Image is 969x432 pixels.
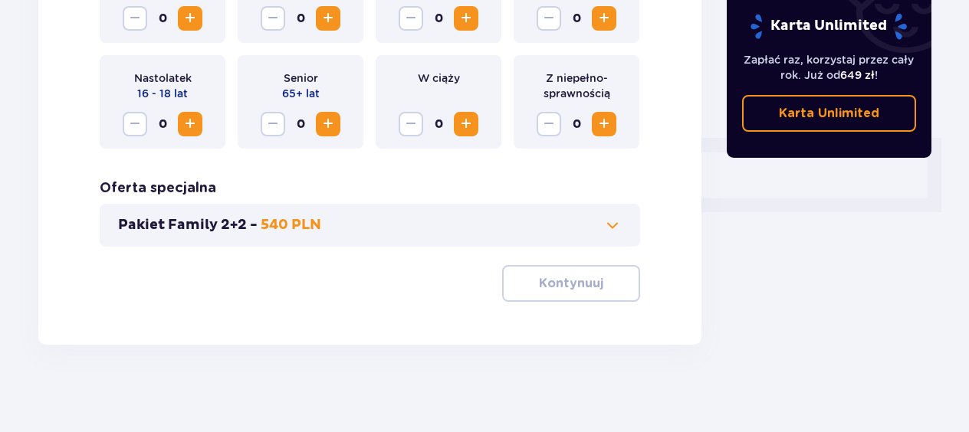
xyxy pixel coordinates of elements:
[261,112,285,136] button: Decrease
[261,6,285,31] button: Decrease
[399,6,423,31] button: Decrease
[742,52,917,83] p: Zapłać raz, korzystaj przez cały rok. Już od !
[178,6,202,31] button: Increase
[564,112,589,136] span: 0
[749,13,908,40] p: Karta Unlimited
[118,216,622,234] button: Pakiet Family 2+2 -540 PLN
[178,112,202,136] button: Increase
[454,6,478,31] button: Increase
[288,112,313,136] span: 0
[742,95,917,132] a: Karta Unlimited
[454,112,478,136] button: Increase
[150,6,175,31] span: 0
[288,6,313,31] span: 0
[592,6,616,31] button: Increase
[537,112,561,136] button: Decrease
[282,86,320,101] p: 65+ lat
[399,112,423,136] button: Decrease
[261,216,321,234] p: 540 PLN
[537,6,561,31] button: Decrease
[592,112,616,136] button: Increase
[426,112,451,136] span: 0
[316,112,340,136] button: Increase
[150,112,175,136] span: 0
[123,112,147,136] button: Decrease
[418,70,460,86] p: W ciąży
[526,70,627,101] p: Z niepełno­sprawnością
[840,69,875,81] span: 649 zł
[316,6,340,31] button: Increase
[284,70,318,86] p: Senior
[779,105,879,122] p: Karta Unlimited
[426,6,451,31] span: 0
[502,265,640,302] button: Kontynuuj
[539,275,603,292] p: Kontynuuj
[123,6,147,31] button: Decrease
[100,179,216,198] p: Oferta specjalna
[137,86,188,101] p: 16 - 18 lat
[134,70,192,86] p: Nastolatek
[564,6,589,31] span: 0
[118,216,258,234] p: Pakiet Family 2+2 -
